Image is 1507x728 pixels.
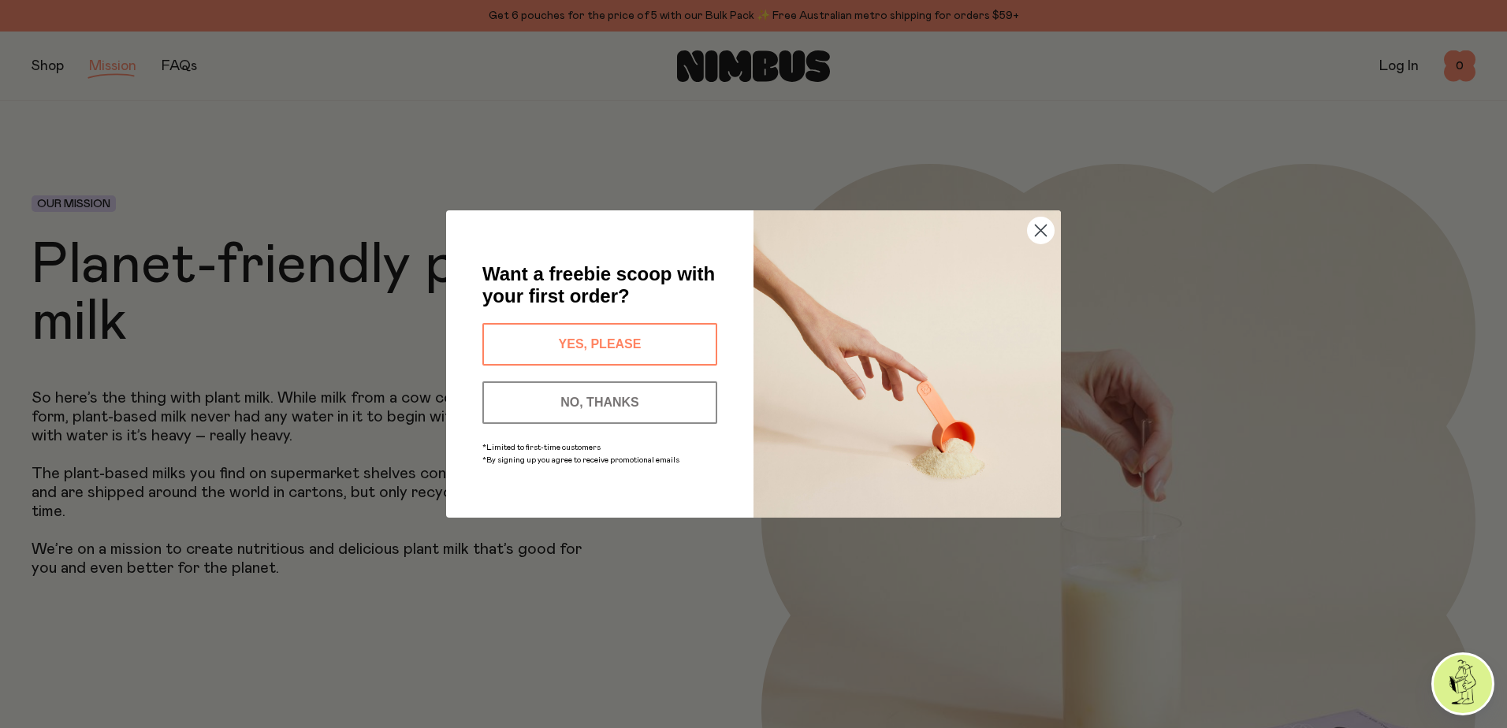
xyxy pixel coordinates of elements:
[482,323,717,366] button: YES, PLEASE
[482,444,601,451] span: *Limited to first-time customers
[753,210,1061,518] img: c0d45117-8e62-4a02-9742-374a5db49d45.jpeg
[482,456,679,464] span: *By signing up you agree to receive promotional emails
[1434,655,1492,713] img: agent
[482,381,717,424] button: NO, THANKS
[1027,217,1055,244] button: Close dialog
[482,263,715,306] span: Want a freebie scoop with your first order?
